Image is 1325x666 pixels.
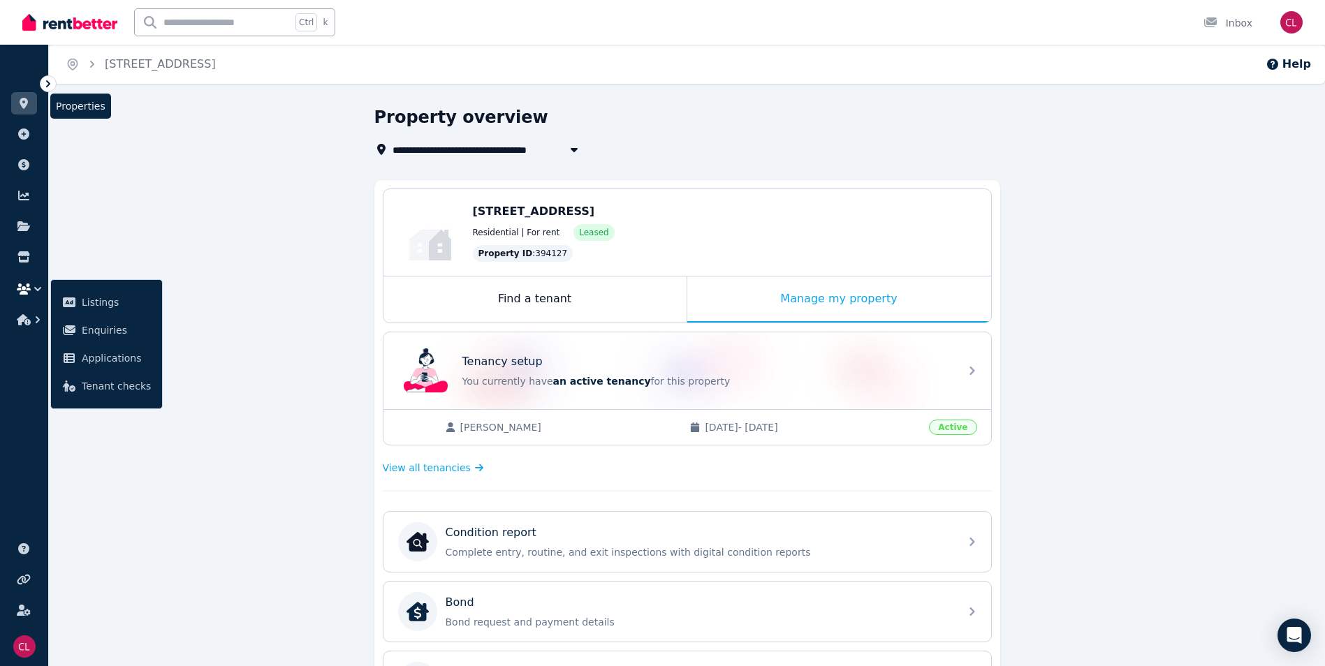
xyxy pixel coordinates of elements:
[57,344,156,372] a: Applications
[82,350,151,367] span: Applications
[473,245,573,262] div: : 394127
[929,420,976,435] span: Active
[478,248,533,259] span: Property ID
[579,227,608,238] span: Leased
[407,600,429,623] img: Bond
[446,545,951,559] p: Complete entry, routine, and exit inspections with digital condition reports
[473,205,595,218] span: [STREET_ADDRESS]
[383,461,471,475] span: View all tenancies
[1203,16,1252,30] div: Inbox
[1280,11,1303,34] img: Charlach Pty Ltd
[82,294,151,311] span: Listings
[705,420,921,434] span: [DATE] - [DATE]
[383,512,991,572] a: Condition reportCondition reportComplete entry, routine, and exit inspections with digital condit...
[1278,619,1311,652] div: Open Intercom Messenger
[50,94,111,119] span: Properties
[57,288,156,316] a: Listings
[473,227,560,238] span: Residential | For rent
[462,374,951,388] p: You currently have for this property
[323,17,328,28] span: k
[49,45,233,84] nav: Breadcrumb
[404,348,448,393] img: Tenancy setup
[462,353,543,370] p: Tenancy setup
[383,461,484,475] a: View all tenancies
[82,378,151,394] span: Tenant checks
[383,582,991,642] a: BondBondBond request and payment details
[82,322,151,339] span: Enquiries
[460,420,676,434] span: [PERSON_NAME]
[1266,56,1311,73] button: Help
[13,635,36,658] img: Charlach Pty Ltd
[553,376,651,387] span: an active tenancy
[687,276,991,323] div: Manage my property
[383,276,687,323] div: Find a tenant
[446,594,474,611] p: Bond
[446,524,536,541] p: Condition report
[407,531,429,553] img: Condition report
[446,615,951,629] p: Bond request and payment details
[383,332,991,409] a: Tenancy setupTenancy setupYou currently havean active tenancyfor this property
[374,106,548,128] h1: Property overview
[105,57,216,71] a: [STREET_ADDRESS]
[295,13,317,31] span: Ctrl
[22,12,117,33] img: RentBetter
[57,316,156,344] a: Enquiries
[57,372,156,400] a: Tenant checks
